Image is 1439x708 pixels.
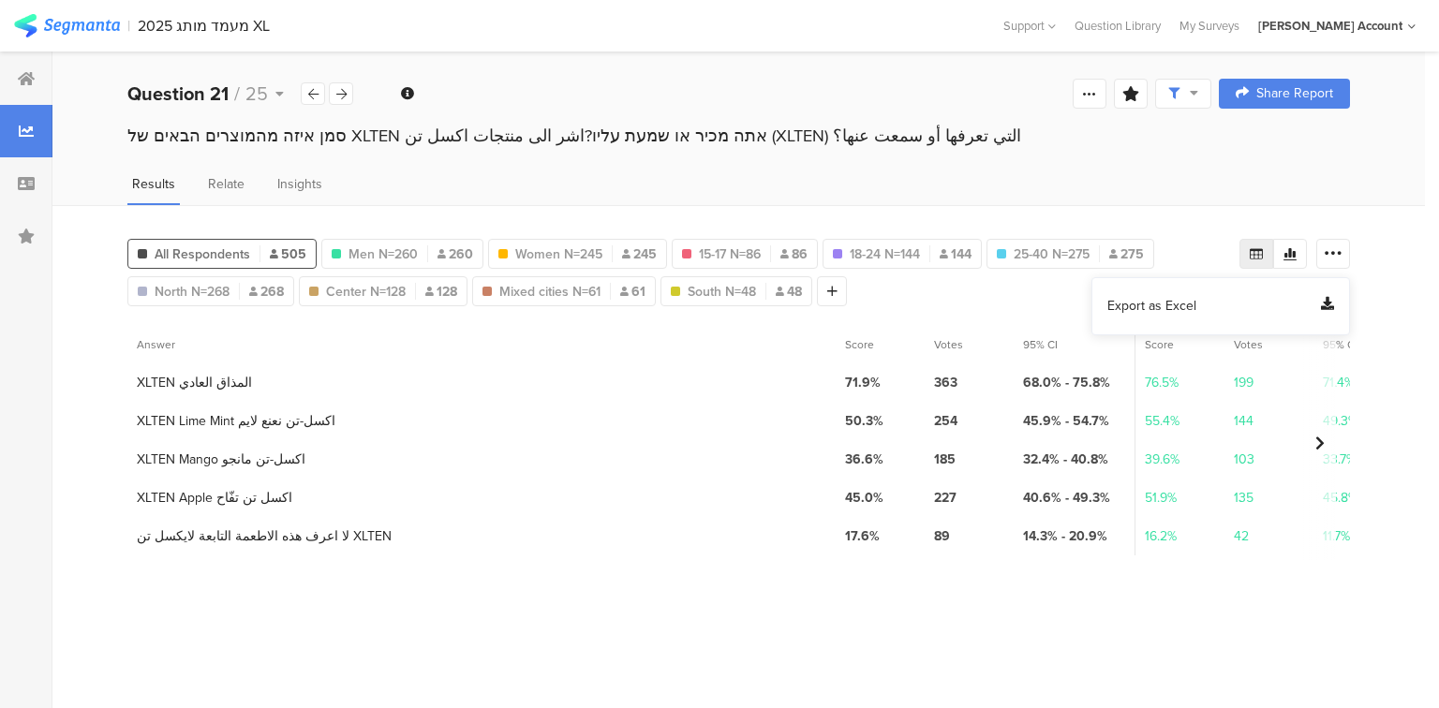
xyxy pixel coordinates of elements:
section: لا اعرف هذه الاطعمة التابعة لايكسل تن XLTEN [137,526,392,546]
span: 51.9% [1145,488,1177,508]
span: 275 [1109,244,1144,264]
span: Export as Excel [1107,297,1196,316]
span: 48 [776,282,802,302]
span: 185 [934,450,956,469]
span: Votes [1234,336,1263,353]
span: 61 [620,282,645,302]
span: All Respondents [155,244,250,264]
span: 89 [934,526,950,546]
span: 128 [425,282,457,302]
span: South N=48 [688,282,756,302]
span: 144 [940,244,972,264]
span: 40.6% - 49.3% [1023,488,1110,508]
span: 15-17 N=86 [699,244,761,264]
span: 71.9% [845,373,881,392]
div: 2025 מעמד מותג XL [138,17,270,35]
span: 55.4% [1145,411,1179,431]
span: 254 [934,411,957,431]
span: 76.5% [1145,373,1179,392]
span: 363 [934,373,957,392]
span: 39.6% [1145,450,1179,469]
span: 95% CI [1023,336,1058,353]
span: Votes [934,336,963,353]
section: XLTEN Lime Mint اكسل-تن نعنع لايم [137,411,335,431]
div: סמן איזה מהמוצרים הבאים של XLTEN אתה מכיר או שמעת עליו?اشر الى منتجات اكسل تن (XLTEN) التي تعرفها... [127,124,1350,148]
span: North N=268 [155,282,230,302]
span: 68.0% - 75.8% [1023,373,1110,392]
span: 103 [1234,450,1254,469]
section: XLTEN المذاق العادي [137,373,252,392]
span: 18-24 N=144 [850,244,920,264]
img: segmanta logo [14,14,120,37]
span: Men N=260 [349,244,418,264]
div: [PERSON_NAME] Account [1258,17,1402,35]
section: XLTEN Mango اكسل-تن مانجو [137,450,305,469]
span: 36.6% [845,450,883,469]
span: 227 [934,488,957,508]
span: 245 [622,244,657,264]
span: Answer [137,336,175,353]
span: 260 [438,244,473,264]
span: Mixed cities N=61 [499,282,601,302]
span: 45.9% - 54.7% [1023,411,1109,431]
span: 505 [270,244,306,264]
span: Insights [277,174,322,194]
span: 144 [1234,411,1254,431]
span: 268 [249,282,284,302]
a: My Surveys [1170,17,1249,35]
span: / [234,80,240,108]
span: 25 [245,80,268,108]
span: 45.0% [845,488,883,508]
span: 16.2% [1145,526,1177,546]
div: Support [1003,11,1056,40]
span: 42 [1234,526,1249,546]
div: | [127,15,130,37]
span: Women N=245 [515,244,602,264]
span: Relate [208,174,245,194]
span: Center N=128 [326,282,406,302]
span: 32.4% - 40.8% [1023,450,1108,469]
a: Question Library [1065,17,1170,35]
span: 17.6% [845,526,880,546]
span: 135 [1234,488,1254,508]
span: Score [1145,336,1174,353]
span: 25-40 N=275 [1014,244,1090,264]
span: Share Report [1256,87,1333,100]
span: Score [845,336,874,353]
b: Question 21 [127,80,229,108]
section: XLTEN Apple اكسل تن تفّاح [137,488,292,508]
span: 50.3% [845,411,883,431]
span: 199 [1234,373,1254,392]
span: 95% CI [1323,336,1357,353]
span: Results [132,174,175,194]
span: 14.3% - 20.9% [1023,526,1107,546]
span: 86 [780,244,808,264]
